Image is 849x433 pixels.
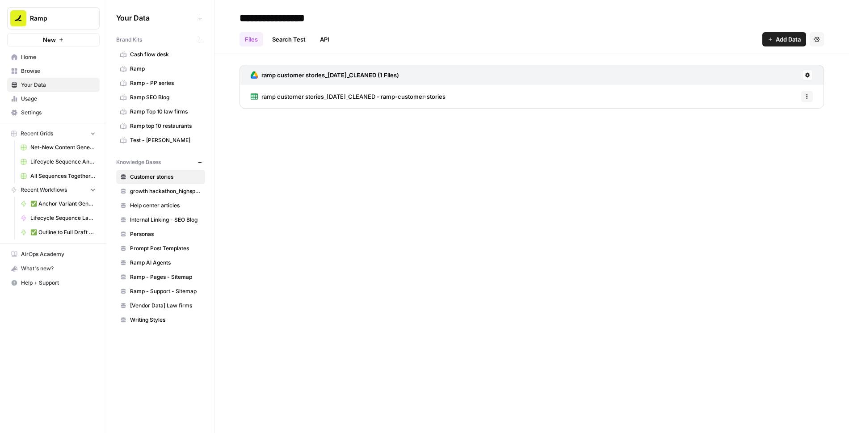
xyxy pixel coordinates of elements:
[17,169,100,183] a: All Sequences Together.csv
[7,64,100,78] a: Browse
[116,313,205,327] a: Writing Styles
[30,228,96,236] span: ✅ Outline to Full Draft - Updated 5/6
[116,213,205,227] a: Internal Linking - SEO Blog
[7,78,100,92] a: Your Data
[7,105,100,120] a: Settings
[21,186,67,194] span: Recent Workflows
[130,93,201,101] span: Ramp SEO Blog
[7,276,100,290] button: Help + Support
[116,133,205,147] a: Test - [PERSON_NAME]
[130,136,201,144] span: Test - [PERSON_NAME]
[116,184,205,198] a: growth hackathon_highspot content
[116,198,205,213] a: Help center articles
[10,10,26,26] img: Ramp Logo
[251,65,399,85] a: ramp customer stories_[DATE]_CLEANED (1 Files)
[267,32,311,46] a: Search Test
[116,36,142,44] span: Brand Kits
[251,85,446,108] a: ramp customer stories_[DATE]_CLEANED - ramp-customer-stories
[21,95,96,103] span: Usage
[261,71,399,80] h3: ramp customer stories_[DATE]_CLEANED (1 Files)
[7,247,100,261] a: AirOps Academy
[17,140,100,155] a: Net-New Content Generator - Grid Template
[116,13,194,23] span: Your Data
[21,109,96,117] span: Settings
[30,14,84,23] span: Ramp
[315,32,335,46] a: API
[30,214,96,222] span: Lifecycle Sequence Labeling
[116,47,205,62] a: Cash flow desk
[130,302,201,310] span: [Vendor Data] Law firms
[116,256,205,270] a: Ramp AI Agents
[130,244,201,252] span: Prompt Post Templates
[130,79,201,87] span: Ramp - PP series
[130,230,201,238] span: Personas
[130,287,201,295] span: Ramp - Support - Sitemap
[21,130,53,138] span: Recent Grids
[130,273,201,281] span: Ramp - Pages - Sitemap
[30,158,96,166] span: Lifecycle Sequence Analysis
[116,76,205,90] a: Ramp - PP series
[43,35,56,44] span: New
[116,62,205,76] a: Ramp
[21,67,96,75] span: Browse
[130,65,201,73] span: Ramp
[7,7,100,29] button: Workspace: Ramp
[762,32,806,46] button: Add Data
[130,122,201,130] span: Ramp top 10 restaurants
[130,216,201,224] span: Internal Linking - SEO Blog
[776,35,801,44] span: Add Data
[261,92,446,101] span: ramp customer stories_[DATE]_CLEANED - ramp-customer-stories
[130,202,201,210] span: Help center articles
[21,53,96,61] span: Home
[116,284,205,298] a: Ramp - Support - Sitemap
[7,127,100,140] button: Recent Grids
[30,143,96,151] span: Net-New Content Generator - Grid Template
[7,183,100,197] button: Recent Workflows
[7,50,100,64] a: Home
[116,241,205,256] a: Prompt Post Templates
[21,81,96,89] span: Your Data
[21,279,96,287] span: Help + Support
[7,33,100,46] button: New
[17,197,100,211] a: ✅ Anchor Variant Generator
[17,211,100,225] a: Lifecycle Sequence Labeling
[17,155,100,169] a: Lifecycle Sequence Analysis
[116,170,205,184] a: Customer stories
[17,225,100,240] a: ✅ Outline to Full Draft - Updated 5/6
[240,32,263,46] a: Files
[7,261,100,276] button: What's new?
[116,105,205,119] a: Ramp Top 10 law firms
[130,50,201,59] span: Cash flow desk
[7,92,100,106] a: Usage
[21,250,96,258] span: AirOps Academy
[116,119,205,133] a: Ramp top 10 restaurants
[116,270,205,284] a: Ramp - Pages - Sitemap
[116,298,205,313] a: [Vendor Data] Law firms
[130,187,201,195] span: growth hackathon_highspot content
[130,316,201,324] span: Writing Styles
[116,158,161,166] span: Knowledge Bases
[130,173,201,181] span: Customer stories
[116,90,205,105] a: Ramp SEO Blog
[30,200,96,208] span: ✅ Anchor Variant Generator
[8,262,99,275] div: What's new?
[130,259,201,267] span: Ramp AI Agents
[30,172,96,180] span: All Sequences Together.csv
[116,227,205,241] a: Personas
[130,108,201,116] span: Ramp Top 10 law firms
